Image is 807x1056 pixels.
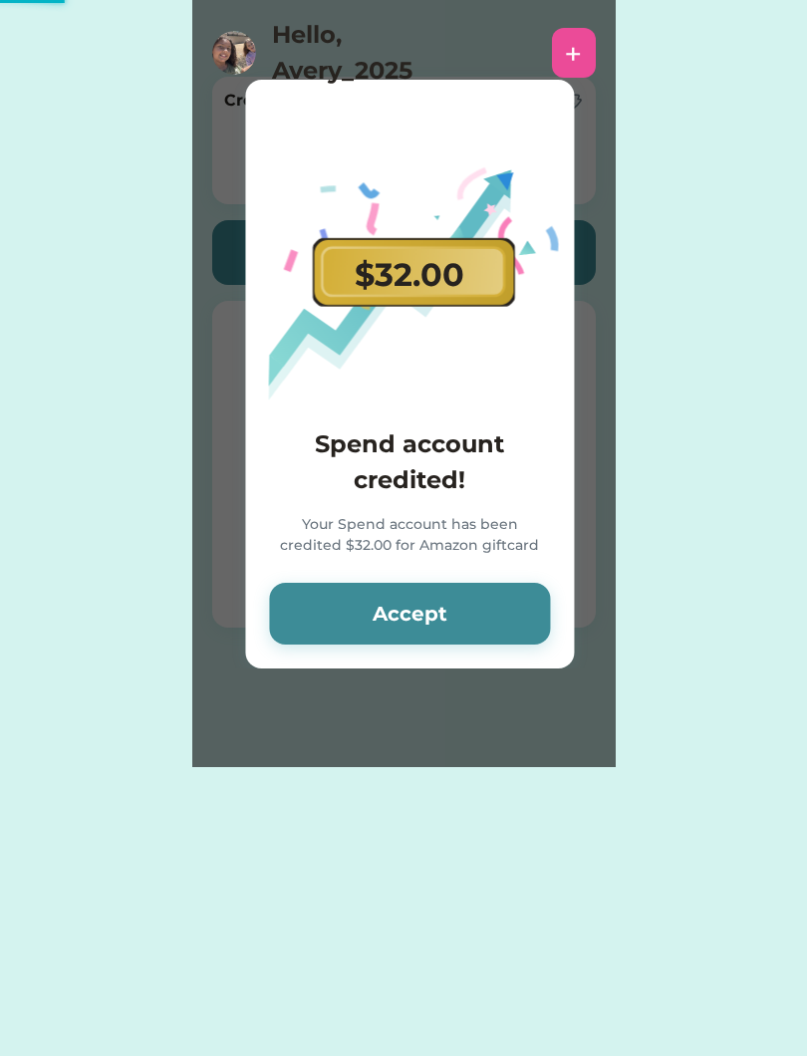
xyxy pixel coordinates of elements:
div: $32.00 [355,251,464,299]
h4: Spend account credited! [269,426,550,498]
img: https%3A%2F%2F1dfc823d71cc564f25c7cc035732a2d8.cdn.bubble.io%2Ff1744348168580x136893270975118050%... [212,31,256,75]
button: Accept [269,583,550,645]
div: Your Spend account has been credited $32.00 for Amazon giftcard [269,514,550,559]
div: + [565,38,582,68]
h4: Hello, Avery_2025 [272,17,471,89]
